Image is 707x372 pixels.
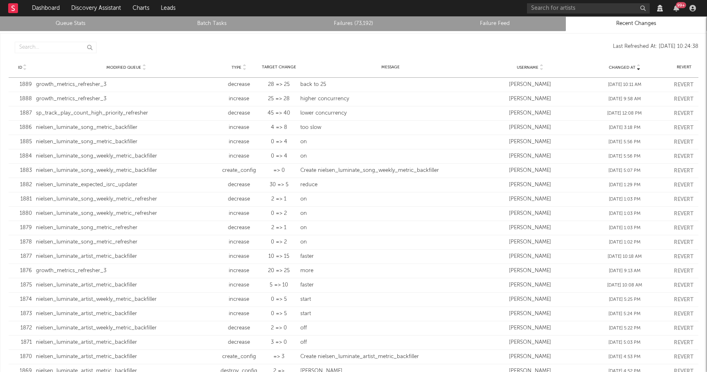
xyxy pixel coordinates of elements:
div: decrease [221,324,257,332]
div: [DATE] 1:29 PM [579,182,670,189]
div: [DATE] 5:25 PM [579,296,670,303]
button: Revert [674,111,693,116]
div: increase [221,281,257,289]
button: Revert [674,97,693,102]
div: faster [300,253,481,261]
div: sp_track_play_count_high_priority_refresher [36,109,216,117]
div: 1870 [13,353,32,361]
div: [PERSON_NAME] [485,338,576,347]
div: growth_metrics_refresher_3 [36,95,216,103]
button: Revert [674,311,693,317]
div: decrease [221,338,257,347]
div: decrease [221,109,257,117]
div: [PERSON_NAME] [485,152,576,160]
div: 0 => 5 [261,310,296,318]
button: Revert [674,140,693,145]
div: Create nielsen_luminate_song_weekly_metric_backfiller [300,167,481,175]
div: create_config [221,353,257,361]
div: increase [221,310,257,318]
div: [PERSON_NAME] [485,281,576,289]
div: [DATE] 1:03 PM [579,210,670,217]
div: [DATE] 10:18 AM [579,253,670,260]
button: Revert [674,254,693,259]
div: 3 => 0 [261,338,296,347]
div: create_config [221,167,257,175]
div: [DATE] 5:24 PM [579,311,670,318]
div: [DATE] 12:08 PM [579,110,670,117]
div: [PERSON_NAME] [485,81,576,89]
div: 28 => 25 [261,81,296,89]
div: [PERSON_NAME] [485,238,576,246]
div: 1879 [13,224,32,232]
div: [DATE] 10:11 AM [579,81,670,88]
button: Revert [674,225,693,231]
div: increase [221,138,257,146]
div: 0 => 4 [261,138,296,146]
div: on [300,195,481,203]
div: Message [300,64,481,70]
div: off [300,324,481,332]
div: [DATE] 9:58 AM [579,96,670,103]
div: => 3 [261,353,296,361]
div: start [300,295,481,304]
div: [PERSON_NAME] [485,253,576,261]
div: 1884 [13,152,32,160]
div: 4 => 8 [261,124,296,132]
div: 30 => 5 [261,181,296,189]
div: [PERSON_NAME] [485,95,576,103]
div: [DATE] 1:02 PM [579,239,670,246]
div: 99 + [676,2,686,8]
div: nielsen_luminate_expected_isrc_updater [36,181,216,189]
a: Failure Feed [429,19,561,29]
div: start [300,310,481,318]
div: nielsen_luminate_artist_metric_backfiller [36,338,216,347]
a: Recent Changes [570,19,702,29]
div: decrease [221,81,257,89]
div: [DATE] 1:03 PM [579,225,670,232]
button: Revert [674,297,693,302]
div: 0 => 4 [261,152,296,160]
span: Username [517,65,538,70]
div: increase [221,238,257,246]
div: nielsen_luminate_artist_metric_backfiller [36,353,216,361]
div: on [300,210,481,218]
div: 45 => 40 [261,109,296,117]
div: nielsen_luminate_song_metric_refresher [36,224,216,232]
div: [PERSON_NAME] [485,124,576,132]
div: nielsen_luminate_song_weekly_metric_refresher [36,210,216,218]
div: growth_metrics_refresher_3 [36,267,216,275]
button: Revert [674,340,693,345]
div: [PERSON_NAME] [485,353,576,361]
div: 20 => 25 [261,267,296,275]
div: Create nielsen_luminate_artist_metric_backfiller [300,353,481,361]
div: on [300,224,481,232]
div: increase [221,210,257,218]
div: Revert [674,64,694,70]
div: 5 => 10 [261,281,296,289]
div: 1887 [13,109,32,117]
div: [DATE] 5:03 PM [579,339,670,346]
div: Last Refreshed At: [DATE] 10:24:38 [97,42,698,53]
button: Revert [674,197,693,202]
button: Revert [674,283,693,288]
div: [DATE] 10:08 AM [579,282,670,289]
div: nielsen_luminate_song_metric_backfiller [36,124,216,132]
div: 2 => 0 [261,324,296,332]
div: [PERSON_NAME] [485,109,576,117]
div: lower concurrency [300,109,481,117]
div: decrease [221,181,257,189]
input: Search... [15,42,97,53]
div: [DATE] 5:07 PM [579,167,670,174]
div: 0 => 5 [261,295,296,304]
button: Revert [674,125,693,131]
div: 1885 [13,138,32,146]
input: Search for artists [527,3,650,14]
div: 1889 [13,81,32,89]
div: 1876 [13,267,32,275]
div: [PERSON_NAME] [485,195,576,203]
div: reduce [300,181,481,189]
button: Revert [674,326,693,331]
div: increase [221,295,257,304]
div: [DATE] 5:22 PM [579,325,670,332]
div: nielsen_luminate_song_weekly_metric_backfiller [36,167,216,175]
